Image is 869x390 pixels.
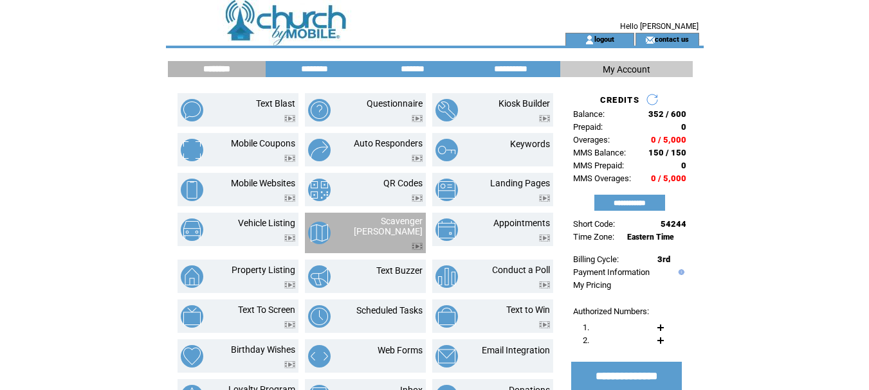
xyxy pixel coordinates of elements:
[354,216,423,236] a: Scavenger [PERSON_NAME]
[308,222,331,244] img: scavenger-hunt.png
[181,345,203,368] img: birthday-wishes.png
[490,178,550,188] a: Landing Pages
[308,265,331,288] img: text-buzzer.png
[482,345,550,355] a: Email Integration
[284,281,295,288] img: video.png
[308,345,331,368] img: web-forms.png
[573,173,631,183] span: MMS Overages:
[573,109,605,119] span: Balance:
[573,254,619,264] span: Billing Cycle:
[661,219,686,229] span: 54244
[181,99,203,121] img: text-blast.png
[308,139,331,161] img: auto-responders.png
[573,232,614,242] span: Time Zone:
[651,135,686,145] span: 0 / 5,000
[573,161,624,170] span: MMS Prepaid:
[308,99,331,121] img: questionnaire.png
[181,305,203,328] img: text-to-screen.png
[383,178,423,188] a: QR Codes
[573,219,615,229] span: Short Code:
[594,35,614,43] a: logout
[492,265,550,275] a: Conduct a Poll
[627,233,674,242] span: Eastern Time
[573,280,611,290] a: My Pricing
[412,155,423,162] img: video.png
[499,98,550,109] a: Kiosk Builder
[412,195,423,202] img: video.png
[284,321,295,328] img: video.png
[181,179,203,201] img: mobile-websites.png
[308,179,331,201] img: qr-codes.png
[181,139,203,161] img: mobile-coupons.png
[435,179,458,201] img: landing-pages.png
[412,115,423,122] img: video.png
[256,98,295,109] a: Text Blast
[231,178,295,188] a: Mobile Websites
[573,148,626,157] span: MMS Balance:
[573,267,650,277] a: Payment Information
[539,281,550,288] img: video.png
[284,155,295,162] img: video.png
[238,305,295,315] a: Text To Screen
[539,321,550,328] img: video.png
[231,344,295,355] a: Birthday Wishes
[181,218,203,241] img: vehicle-listing.png
[539,195,550,202] img: video.png
[376,265,423,276] a: Text Buzzer
[435,345,458,368] img: email-integration.png
[435,218,458,241] img: appointments.png
[573,122,603,132] span: Prepaid:
[367,98,423,109] a: Questionnaire
[573,135,610,145] span: Overages:
[585,35,594,45] img: account_icon.gif
[181,265,203,288] img: property-listing.png
[232,265,295,275] a: Property Listing
[284,235,295,242] img: video.png
[378,345,423,355] a: Web Forms
[645,35,655,45] img: contact_us_icon.gif
[681,122,686,132] span: 0
[648,148,686,157] span: 150 / 150
[539,115,550,122] img: video.png
[510,139,550,149] a: Keywords
[284,361,295,368] img: video.png
[284,195,295,202] img: video.png
[238,218,295,228] a: Vehicle Listing
[600,95,639,105] span: CREDITS
[603,64,650,75] span: My Account
[493,218,550,228] a: Appointments
[657,254,670,264] span: 3rd
[573,306,649,316] span: Authorized Numbers:
[435,99,458,121] img: kiosk-builder.png
[675,269,684,275] img: help.gif
[354,138,423,148] a: Auto Responders
[506,305,550,315] a: Text to Win
[583,323,589,332] span: 1.
[435,305,458,328] img: text-to-win.png
[583,335,589,345] span: 2.
[231,138,295,148] a: Mobile Coupons
[284,115,295,122] img: video.png
[435,265,458,288] img: conduct-a-poll.png
[655,35,689,43] a: contact us
[651,173,686,183] span: 0 / 5,000
[539,235,550,242] img: video.png
[412,243,423,250] img: video.png
[435,139,458,161] img: keywords.png
[620,22,699,31] span: Hello [PERSON_NAME]
[681,161,686,170] span: 0
[648,109,686,119] span: 352 / 600
[308,305,331,328] img: scheduled-tasks.png
[356,305,423,315] a: Scheduled Tasks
